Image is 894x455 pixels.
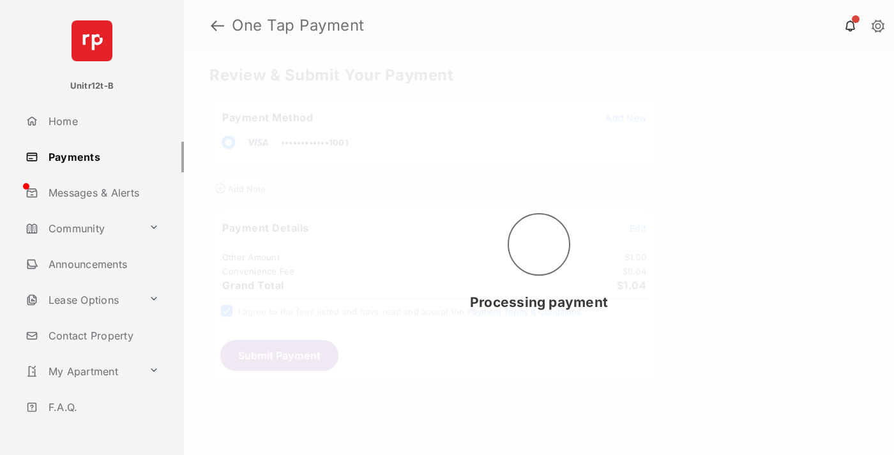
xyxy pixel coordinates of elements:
[72,20,112,61] img: svg+xml;base64,PHN2ZyB4bWxucz0iaHR0cDovL3d3dy53My5vcmcvMjAwMC9zdmciIHdpZHRoPSI2NCIgaGVpZ2h0PSI2NC...
[20,177,184,208] a: Messages & Alerts
[20,356,144,387] a: My Apartment
[232,18,365,33] strong: One Tap Payment
[70,80,114,93] p: Unitr12t-B
[20,392,184,422] a: F.A.Q.
[20,106,184,137] a: Home
[470,294,608,310] span: Processing payment
[20,249,184,280] a: Announcements
[20,142,184,172] a: Payments
[20,285,144,315] a: Lease Options
[20,213,144,244] a: Community
[20,320,184,351] a: Contact Property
